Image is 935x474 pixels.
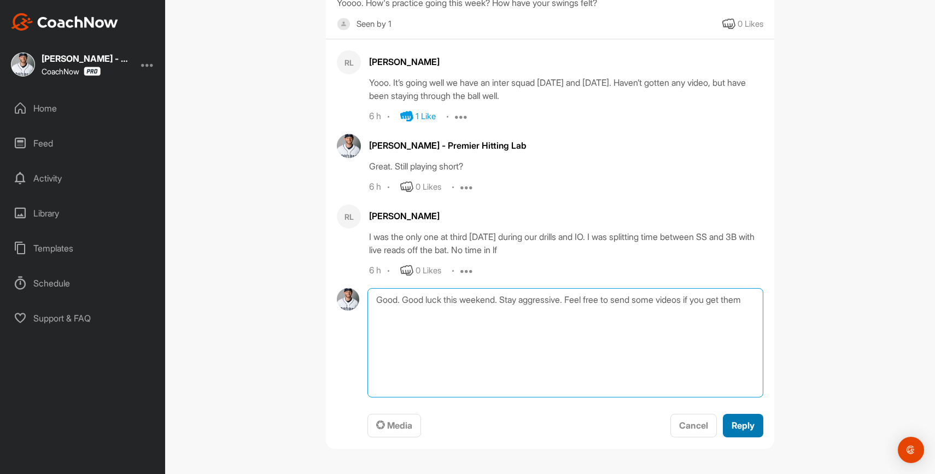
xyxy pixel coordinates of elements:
span: Reply [732,420,755,431]
img: square_default-ef6cabf814de5a2bf16c804365e32c732080f9872bdf737d349900a9daf73cf9.png [337,17,350,31]
div: 6 h [369,265,381,276]
div: [PERSON_NAME] [369,55,763,68]
div: Feed [6,130,160,157]
div: 1 Like [416,110,436,123]
img: CoachNow Pro [84,67,101,76]
button: Cancel [670,414,717,437]
div: 6 h [369,182,381,192]
div: 0 Likes [738,18,763,31]
div: RL [337,50,361,74]
div: Great. Still playing short? [369,160,763,173]
div: Open Intercom Messenger [898,437,924,463]
div: [PERSON_NAME] - Premier Hitting Lab [369,139,763,152]
img: avatar [337,134,361,158]
span: Cancel [679,420,708,431]
button: Reply [723,414,763,437]
textarea: Good. Good luck this weekend. Stay aggressive. Feel free to send some videos if you get them [367,288,763,397]
div: Schedule [6,270,160,297]
img: CoachNow [11,13,118,31]
div: Home [6,95,160,122]
div: Library [6,200,160,227]
div: Seen by 1 [357,17,391,31]
div: RL [337,204,361,229]
img: square_b50b587cef808b9622dd9350b879fdfa.jpg [11,52,35,77]
div: Activity [6,165,160,192]
div: Templates [6,235,160,262]
div: [PERSON_NAME] - Premier Hitting Lab [42,54,129,63]
div: CoachNow [42,67,101,76]
button: Media [367,414,421,437]
img: avatar [337,288,359,311]
span: Media [376,420,412,431]
div: Support & FAQ [6,305,160,332]
div: 0 Likes [416,181,441,194]
div: 6 h [369,111,381,122]
div: 0 Likes [416,265,441,277]
div: I was the only one at third [DATE] during our drills and IO. I was splitting time between SS and ... [369,230,763,256]
div: Yooo. It’s going well we have an inter squad [DATE] and [DATE]. Haven’t gotten any video, but hav... [369,76,763,102]
div: [PERSON_NAME] [369,209,763,223]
